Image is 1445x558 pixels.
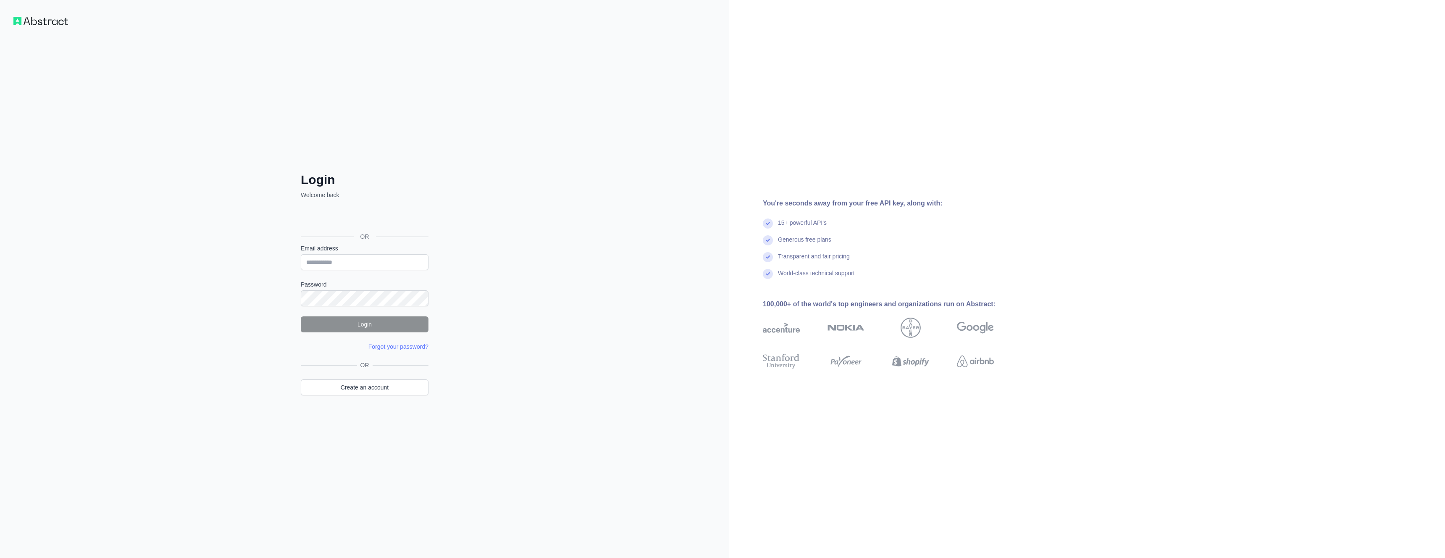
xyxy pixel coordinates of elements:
[763,198,1021,208] div: You're seconds away from your free API key, along with:
[301,379,428,395] a: Create an account
[778,235,831,252] div: Generous free plans
[828,352,864,371] img: payoneer
[901,318,921,338] img: bayer
[957,318,994,338] img: google
[763,352,800,371] img: stanford university
[778,269,855,286] div: World-class technical support
[357,361,373,369] span: OR
[301,244,428,253] label: Email address
[778,252,850,269] div: Transparent and fair pricing
[828,318,864,338] img: nokia
[957,352,994,371] img: airbnb
[763,269,773,279] img: check mark
[354,232,376,241] span: OR
[297,208,431,227] iframe: Sign in with Google Button
[368,343,428,350] a: Forgot your password?
[301,172,428,187] h2: Login
[301,191,428,199] p: Welcome back
[13,17,68,25] img: Workflow
[301,316,428,332] button: Login
[892,352,929,371] img: shopify
[763,318,800,338] img: accenture
[763,235,773,245] img: check mark
[778,218,827,235] div: 15+ powerful API's
[301,280,428,289] label: Password
[763,218,773,229] img: check mark
[763,252,773,262] img: check mark
[763,299,1021,309] div: 100,000+ of the world's top engineers and organizations run on Abstract:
